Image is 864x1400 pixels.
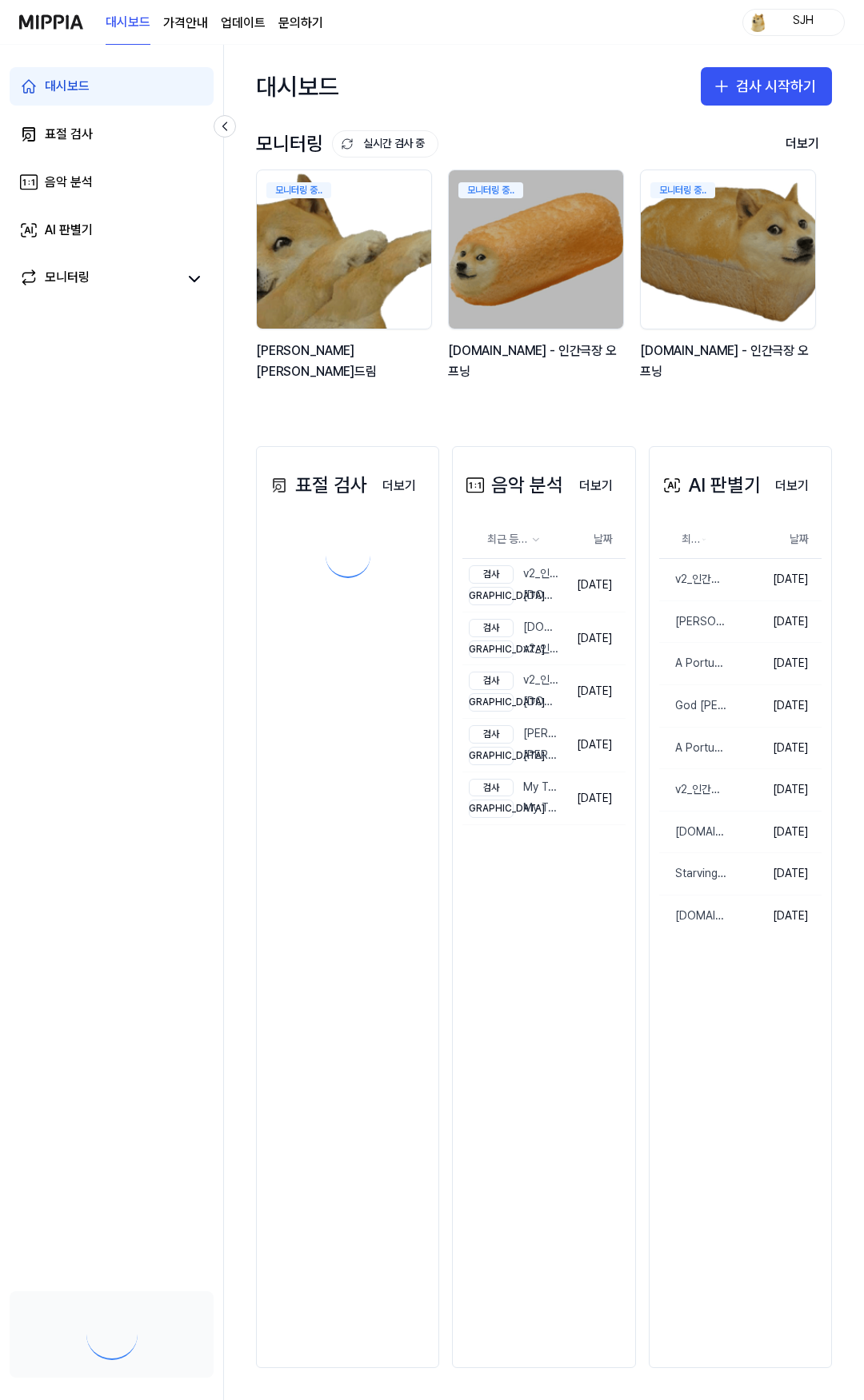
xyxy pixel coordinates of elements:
a: [DOMAIN_NAME] - 인간극장 오프닝 [659,895,729,937]
a: A Portugal without [PERSON_NAME] 4.5 [659,643,729,684]
div: Starving - [PERSON_NAME], Grey ft. [PERSON_NAME] (Boyce Avenue ft. [PERSON_NAME] cover) on Spotif... [659,866,729,882]
div: 표절 검사 [45,125,93,144]
div: A Portugal without [PERSON_NAME] 4.5 [659,740,729,756]
a: 대시보드 [106,1,150,45]
a: 대시보드 [10,67,214,106]
img: backgroundIamge [257,170,431,329]
div: 모니터링 중.. [650,182,715,198]
button: 더보기 [762,470,822,502]
div: [DOMAIN_NAME] - 인간극장 오프닝 [469,619,560,637]
td: [DATE] [564,559,626,612]
div: 검사 [469,725,514,744]
img: backgroundIamge [641,170,815,329]
div: [DEMOGRAPHIC_DATA] [469,747,514,765]
div: 검사 [469,619,514,637]
div: [PERSON_NAME] [469,725,560,744]
a: 모니터링 중..backgroundIamge[PERSON_NAME][PERSON_NAME]드림 [256,170,435,398]
td: [DATE] [729,811,822,853]
div: 음악 분석 [45,173,93,192]
a: 검사v2_인간극장 오프닝[DEMOGRAPHIC_DATA][DOMAIN_NAME] - 인간극장 오프닝 [462,665,563,718]
td: [DATE] [564,665,626,719]
div: 검사 [469,565,514,584]
a: [DOMAIN_NAME] - 인간극장 오프닝 [659,812,729,853]
div: My Test1 [469,779,560,797]
div: [DOMAIN_NAME] - 인간극장 오프닝 [640,341,819,381]
button: 더보기 [370,470,429,502]
a: A Portugal without [PERSON_NAME] 4.5 [659,728,729,769]
div: v2_인간극장 오프닝 [469,640,560,659]
a: 검사[PERSON_NAME][DEMOGRAPHIC_DATA][PERSON_NAME] [462,719,563,772]
td: [DATE] [729,600,822,643]
td: [DATE] [564,612,626,665]
th: 날짜 [564,521,626,559]
div: 모니터링 중.. [266,182,331,198]
img: profile [748,13,767,32]
td: [DATE] [729,685,822,728]
div: 모니터링 [45,268,90,290]
td: [DATE] [729,559,822,601]
a: AI 판별기 [10,211,214,249]
div: [PERSON_NAME][PERSON_NAME]드림 [659,614,729,630]
a: v2_인간극장 오프닝 [659,769,729,811]
div: [DEMOGRAPHIC_DATA] [469,640,514,659]
button: 실시간 검사 중 [332,130,438,158]
div: v2_인간극장 오프닝 [659,782,729,798]
a: 더보기 [566,469,626,502]
td: [DATE] [729,853,822,895]
div: [DEMOGRAPHIC_DATA] [469,587,514,605]
div: 대시보드 [256,61,339,112]
div: My Test2 [469,800,560,818]
button: 더보기 [566,470,626,502]
div: 검사 [469,672,514,690]
div: v2_인간극장 오프닝 [469,565,560,584]
a: 표절 검사 [10,115,214,154]
th: 날짜 [729,521,822,559]
a: v2_인간극장 오프닝 [659,559,729,600]
div: [DOMAIN_NAME] - 인간극장 오프닝 [469,587,560,605]
div: A Portugal without [PERSON_NAME] 4.5 [659,656,729,672]
td: [DATE] [729,643,822,685]
button: 더보기 [773,128,832,160]
a: Starving - [PERSON_NAME], Grey ft. [PERSON_NAME] (Boyce Avenue ft. [PERSON_NAME] cover) on Spotif... [659,853,729,895]
div: [DOMAIN_NAME] - 인간극장 오프닝 [448,341,627,381]
div: 모니터링 [256,129,438,159]
a: God [PERSON_NAME] ([PERSON_NAME]) '바로 리부트 정상화' MV [659,685,729,727]
img: backgroundIamge [449,170,623,329]
div: SJH [772,13,834,30]
td: [DATE] [564,719,626,772]
button: profileSJH [742,9,845,36]
a: [PERSON_NAME][PERSON_NAME]드림 [659,601,729,643]
div: [DOMAIN_NAME] - 인간극장 오프닝 [469,693,560,712]
td: [DATE] [729,727,822,769]
div: [DEMOGRAPHIC_DATA] [469,800,514,818]
div: [DOMAIN_NAME] - 인간극장 오프닝 [659,908,729,924]
div: v2_인간극장 오프닝 [659,572,729,588]
button: 검사 시작하기 [701,67,832,106]
td: [DATE] [729,769,822,812]
div: [PERSON_NAME] [469,747,560,765]
td: [DATE] [729,895,822,937]
a: 음악 분석 [10,163,214,201]
div: AI 판별기 [45,221,93,240]
div: AI 판별기 [659,470,761,501]
a: 업데이트 [221,14,266,33]
div: [PERSON_NAME][PERSON_NAME]드림 [256,341,435,381]
a: 더보기 [762,469,822,502]
div: 음악 분석 [462,470,563,501]
a: 모니터링 중..backgroundIamge[DOMAIN_NAME] - 인간극장 오프닝 [640,170,819,398]
a: 모니터링 [19,268,178,290]
div: 검사 [469,779,514,797]
button: 가격안내 [163,14,208,33]
a: 검사My Test1[DEMOGRAPHIC_DATA]My Test2 [462,772,563,825]
div: 표절 검사 [266,470,367,501]
div: [DEMOGRAPHIC_DATA] [469,693,514,712]
td: [DATE] [564,772,626,825]
div: 대시보드 [45,77,90,96]
a: 문의하기 [278,14,323,33]
a: 검사[DOMAIN_NAME] - 인간극장 오프닝[DEMOGRAPHIC_DATA]v2_인간극장 오프닝 [462,612,563,665]
div: 모니터링 중.. [458,182,523,198]
a: 모니터링 중..backgroundIamge[DOMAIN_NAME] - 인간극장 오프닝 [448,170,627,398]
div: [DOMAIN_NAME] - 인간극장 오프닝 [659,824,729,840]
div: God [PERSON_NAME] ([PERSON_NAME]) '바로 리부트 정상화' MV [659,698,729,714]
